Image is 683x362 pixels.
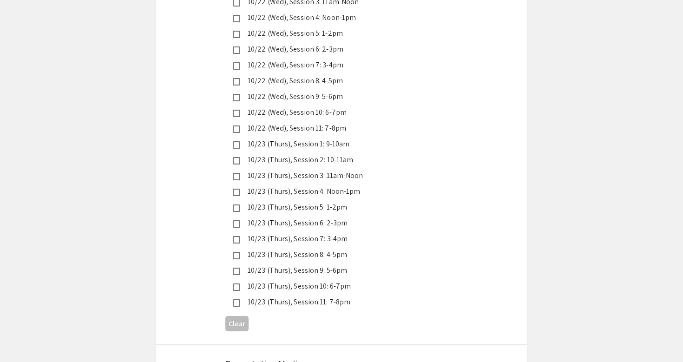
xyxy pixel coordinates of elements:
div: 10/22 (Wed), Session 8: 4-5pm [240,75,435,86]
div: 10/23 (Thurs), Session 5: 1-2pm [240,202,435,213]
button: Clear [225,316,249,331]
div: 10/23 (Thurs), Session 6: 2-3pm [240,217,435,229]
div: 10/22 (Wed), Session 7: 3-4pm [240,59,435,71]
div: 10/23 (Thurs), Session 2: 10-11am [240,154,435,165]
div: 10/23 (Thurs), Session 1: 9-10am [240,138,435,150]
div: 10/22 (Wed), Session 9: 5-6pm [240,91,435,102]
div: 10/22 (Wed), Session 4: Noon-1pm [240,12,435,23]
div: 10/22 (Wed), Session 6: 2-3pm [240,44,435,55]
div: 10/22 (Wed), Session 11: 7-8pm [240,123,435,134]
div: 10/23 (Thurs), Session 3: 11am-Noon [240,170,435,181]
div: 10/23 (Thurs), Session 8: 4-5pm [240,249,435,260]
div: 10/23 (Thurs), Session 11: 7-8pm [240,296,435,308]
div: 10/23 (Thurs), Session 4: Noon-1pm [240,186,435,197]
div: 10/23 (Thurs), Session 7: 3-4pm [240,233,435,244]
div: 10/22 (Wed), Session 5: 1-2pm [240,28,435,39]
div: 10/23 (Thurs), Session 9: 5-6pm [240,265,435,276]
iframe: Chat [7,320,39,355]
div: 10/23 (Thurs), Session 10: 6-7pm [240,281,435,292]
div: 10/22 (Wed), Session 10: 6-7pm [240,107,435,118]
